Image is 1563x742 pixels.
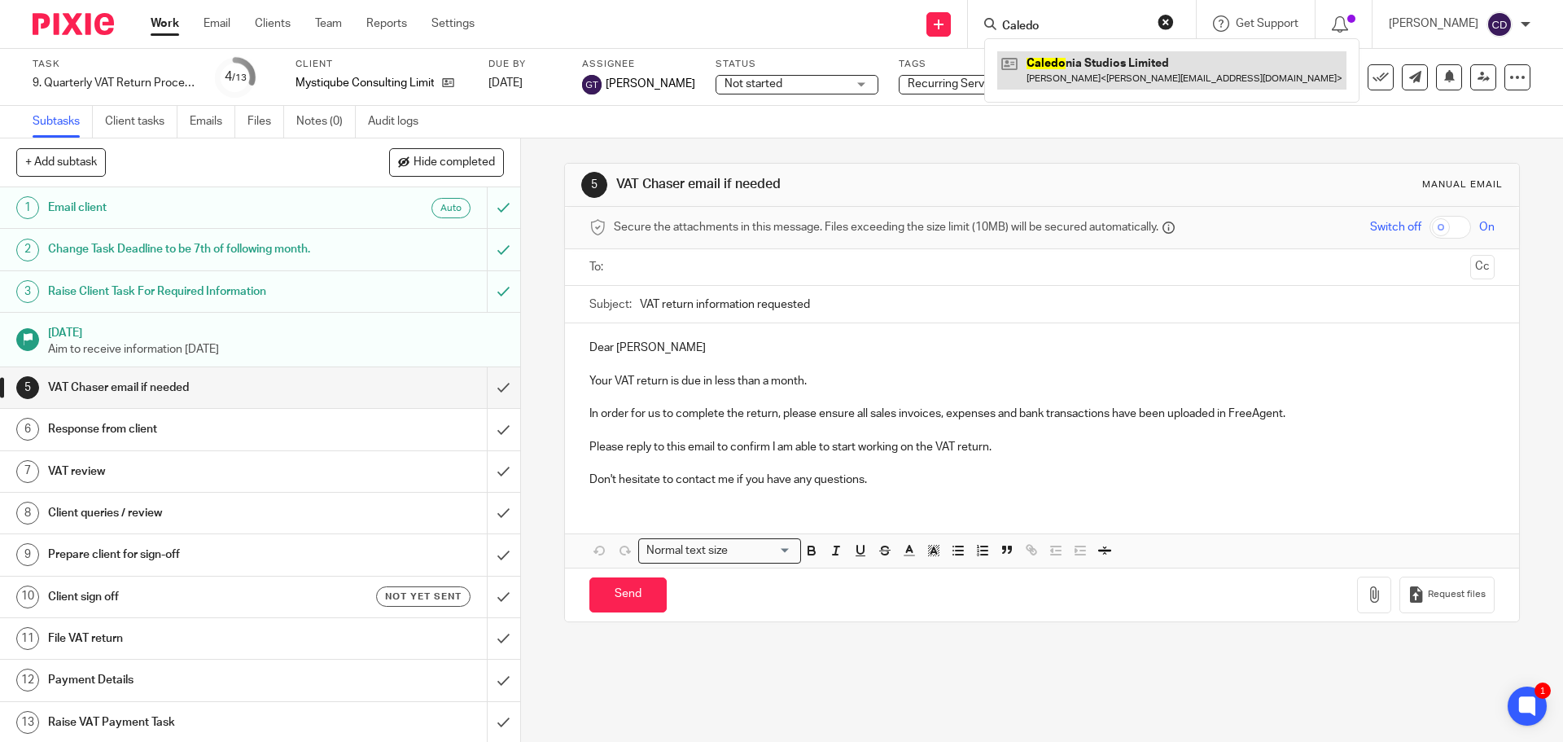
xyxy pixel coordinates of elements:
[48,237,330,261] h1: Change Task Deadline to be 7th of following month.
[48,417,330,441] h1: Response from client
[414,156,495,169] span: Hide completed
[48,341,504,358] p: Aim to receive information [DATE]
[614,219,1158,235] span: Secure the attachments in this message. Files exceeding the size limit (10MB) will be secured aut...
[16,148,106,176] button: + Add subtask
[725,78,782,90] span: Not started
[589,296,632,313] label: Subject:
[33,58,195,71] label: Task
[16,280,39,303] div: 3
[48,195,330,220] h1: Email client
[105,106,177,138] a: Client tasks
[899,58,1062,71] label: Tags
[431,15,475,32] a: Settings
[582,75,602,94] img: svg%3E
[296,58,468,71] label: Client
[16,711,39,734] div: 13
[431,198,471,218] div: Auto
[368,106,431,138] a: Audit logs
[33,75,195,91] div: 9. Quarterly VAT Return Process
[589,406,1494,422] p: In order for us to complete the return, please ensure all sales invoices, expenses and bank trans...
[1428,588,1486,601] span: Request files
[589,373,1494,389] p: Your VAT return is due in less than a month.
[589,340,1494,356] p: Dear [PERSON_NAME]
[48,542,330,567] h1: Prepare client for sign-off
[247,106,284,138] a: Files
[232,73,247,82] small: /13
[488,58,562,71] label: Due by
[589,259,607,275] label: To:
[48,321,504,341] h1: [DATE]
[1158,14,1174,30] button: Clear
[16,669,39,692] div: 12
[16,460,39,483] div: 7
[638,538,801,564] div: Search for option
[908,78,1049,90] span: Recurring Service / Task + 1
[642,542,731,560] span: Normal text size
[48,279,330,304] h1: Raise Client Task For Required Information
[389,148,504,176] button: Hide completed
[581,172,607,198] div: 5
[582,58,695,71] label: Assignee
[616,176,1077,193] h1: VAT Chaser email if needed
[366,15,407,32] a: Reports
[16,627,39,650] div: 11
[606,76,695,92] span: [PERSON_NAME]
[296,75,434,91] p: Mystiqube Consulting Limited
[48,375,330,400] h1: VAT Chaser email if needed
[48,501,330,525] h1: Client queries / review
[296,106,356,138] a: Notes (0)
[1535,683,1551,699] div: 1
[48,710,330,735] h1: Raise VAT Payment Task
[151,15,179,32] a: Work
[48,459,330,484] h1: VAT review
[589,472,1494,488] p: Don't hesitate to contact me if you have any questions.
[1422,178,1503,191] div: Manual email
[1236,18,1298,29] span: Get Support
[48,585,330,609] h1: Client sign off
[16,543,39,566] div: 9
[1370,219,1421,235] span: Switch off
[33,13,114,35] img: Pixie
[1479,219,1495,235] span: On
[225,68,247,86] div: 4
[16,502,39,525] div: 8
[1486,11,1513,37] img: svg%3E
[16,376,39,399] div: 5
[1000,20,1147,34] input: Search
[255,15,291,32] a: Clients
[16,418,39,441] div: 6
[16,196,39,219] div: 1
[716,58,878,71] label: Status
[1470,255,1495,279] button: Cc
[48,626,330,651] h1: File VAT return
[589,439,1494,455] p: Please reply to this email to confirm I am able to start working on the VAT return.
[733,542,791,560] input: Search for option
[190,106,235,138] a: Emails
[385,590,462,604] span: Not yet sent
[48,668,330,692] h1: Payment Details
[204,15,230,32] a: Email
[315,15,342,32] a: Team
[488,77,523,89] span: [DATE]
[589,577,667,612] input: Send
[1389,15,1478,32] p: [PERSON_NAME]
[33,106,93,138] a: Subtasks
[16,586,39,608] div: 10
[16,239,39,261] div: 2
[1399,577,1494,613] button: Request files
